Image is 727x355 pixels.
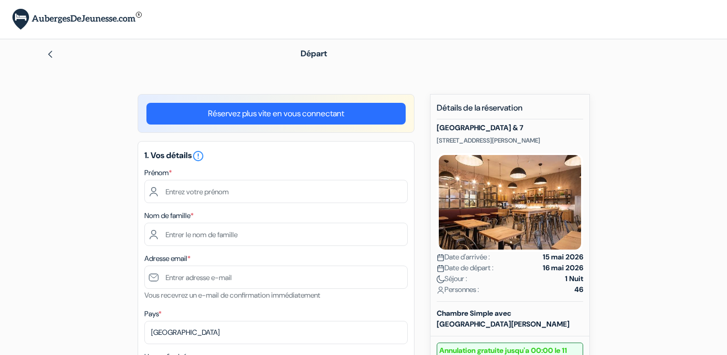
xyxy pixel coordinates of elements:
[144,290,320,300] small: Vous recevrez un e-mail de confirmation immédiatement
[144,167,172,178] label: Prénom
[543,263,583,273] strong: 16 mai 2026
[146,103,406,125] a: Réservez plus vite en vous connectant
[437,284,479,295] span: Personnes :
[437,103,583,119] h5: Détails de la réservation
[437,286,444,294] img: user_icon.svg
[437,124,583,132] h5: [GEOGRAPHIC_DATA] & 7
[437,308,570,329] b: Chambre Simple avec [GEOGRAPHIC_DATA][PERSON_NAME]
[437,252,490,263] span: Date d'arrivée :
[144,223,408,246] input: Entrer le nom de famille
[574,284,583,295] strong: 46
[144,266,408,289] input: Entrer adresse e-mail
[437,263,494,273] span: Date de départ :
[144,210,194,221] label: Nom de famille
[437,265,444,272] img: calendar.svg
[437,136,583,145] p: [STREET_ADDRESS][PERSON_NAME]
[12,9,142,30] img: AubergesDeJeunesse.com
[144,308,161,319] label: Pays
[144,253,190,264] label: Adresse email
[192,150,204,162] i: error_outline
[437,275,444,283] img: moon.svg
[192,150,204,161] a: error_outline
[144,150,408,162] h5: 1. Vos détails
[144,180,408,203] input: Entrez votre prénom
[437,254,444,261] img: calendar.svg
[301,48,327,59] span: Départ
[565,273,583,284] strong: 1 Nuit
[543,252,583,263] strong: 15 mai 2026
[46,50,54,58] img: left_arrow.svg
[437,273,467,284] span: Séjour :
